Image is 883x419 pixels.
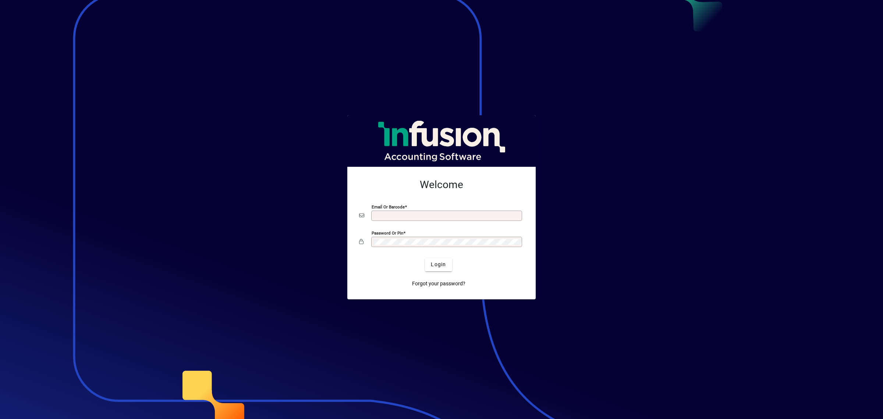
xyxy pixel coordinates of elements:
h2: Welcome [359,179,524,191]
mat-label: Password or Pin [372,230,403,235]
span: Login [431,261,446,268]
span: Forgot your password? [412,280,465,288]
mat-label: Email or Barcode [372,204,405,209]
a: Forgot your password? [409,277,468,291]
button: Login [425,258,452,271]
